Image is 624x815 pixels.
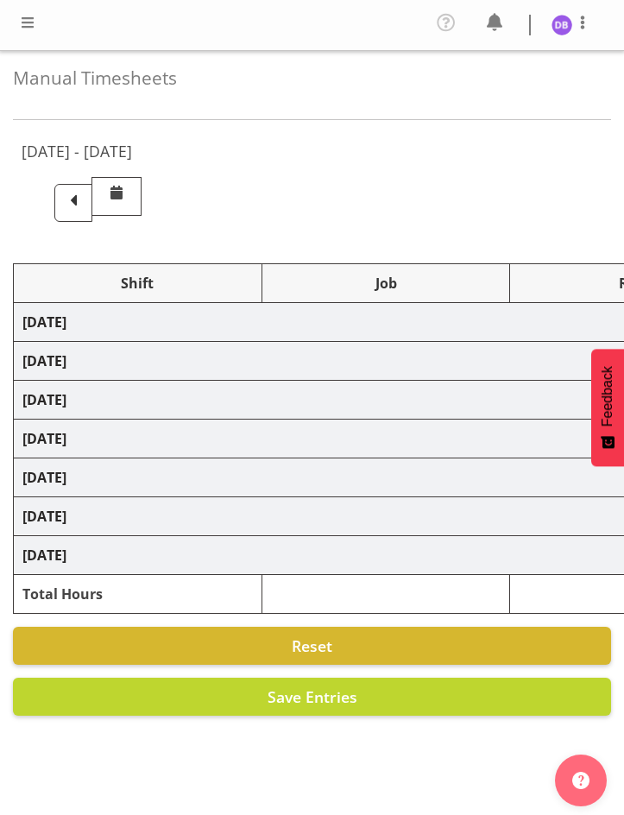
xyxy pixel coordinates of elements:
div: Shift [22,273,253,294]
span: Save Entries [268,686,357,707]
span: Reset [292,635,332,656]
button: Save Entries [13,678,611,716]
h5: [DATE] - [DATE] [22,142,132,161]
span: Feedback [600,366,615,426]
img: help-xxl-2.png [572,772,589,789]
button: Reset [13,627,611,665]
img: dawn-belshaw1857.jpg [552,15,572,35]
div: Job [271,273,501,294]
button: Feedback - Show survey [591,349,624,466]
td: Total Hours [14,575,262,614]
h4: Manual Timesheets [13,68,611,88]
